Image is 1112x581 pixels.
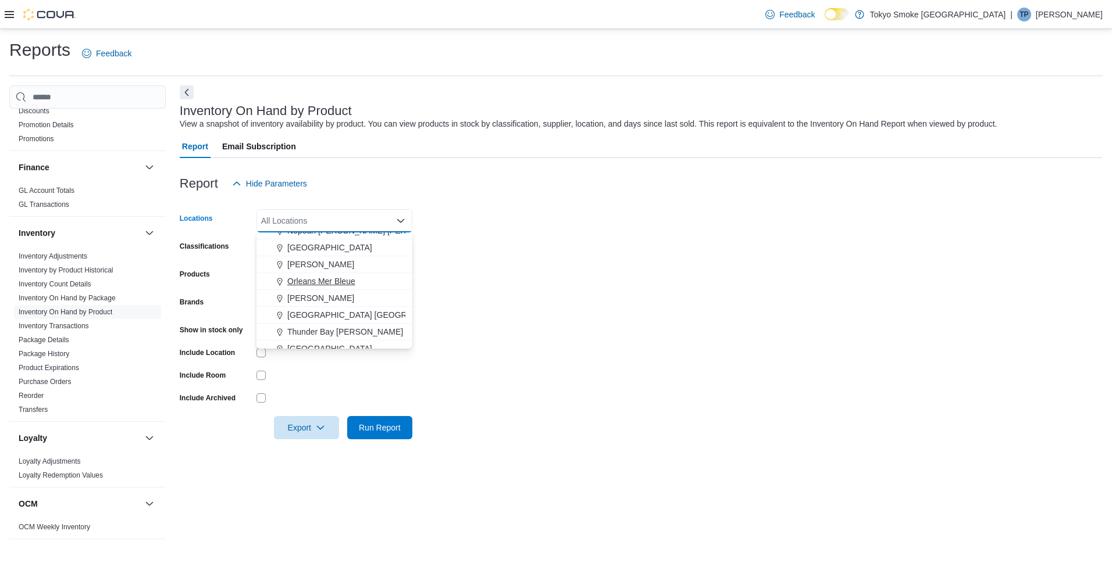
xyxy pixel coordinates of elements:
[256,340,412,357] button: [GEOGRAPHIC_DATA]
[180,348,235,357] label: Include Location
[19,308,112,316] a: Inventory On Hand by Product
[222,135,296,158] span: Email Subscription
[180,270,210,279] label: Products
[142,160,156,174] button: Finance
[9,38,70,62] h1: Reports
[180,177,218,191] h3: Report
[19,227,140,239] button: Inventory
[19,134,54,144] span: Promotions
[19,406,48,414] a: Transfers
[180,242,229,251] label: Classifications
[142,431,156,445] button: Loyalty
[256,290,412,307] button: [PERSON_NAME]
[180,104,352,118] h3: Inventory On Hand by Product
[19,279,91,289] span: Inventory Count Details
[180,393,236,403] label: Include Archived
[227,172,312,195] button: Hide Parameters
[19,523,90,531] a: OCM Weekly Inventory
[180,297,204,307] label: Brands
[19,252,87,260] a: Inventory Adjustments
[180,325,243,335] label: Show in stock only
[256,307,412,324] button: [GEOGRAPHIC_DATA] [GEOGRAPHIC_DATA]
[19,293,116,303] span: Inventory On Hand by Package
[142,226,156,240] button: Inventory
[19,186,74,195] span: GL Account Totals
[19,252,87,261] span: Inventory Adjustments
[256,239,412,256] button: [GEOGRAPHIC_DATA]
[19,107,49,115] a: Discounts
[1036,8,1103,21] p: [PERSON_NAME]
[142,497,156,511] button: OCM
[761,3,819,26] a: Feedback
[180,371,226,380] label: Include Room
[287,242,372,253] span: [GEOGRAPHIC_DATA]
[19,307,112,317] span: Inventory On Hand by Product
[19,336,69,344] a: Package Details
[19,266,113,275] span: Inventory by Product Historical
[287,259,354,270] span: [PERSON_NAME]
[19,432,140,444] button: Loyalty
[19,121,74,129] a: Promotion Details
[870,8,1006,21] p: Tokyo Smoke [GEOGRAPHIC_DATA]
[19,363,79,372] span: Product Expirations
[19,522,90,532] span: OCM Weekly Inventory
[182,135,208,158] span: Report
[19,364,79,372] a: Product Expirations
[19,200,69,209] a: GL Transactions
[19,392,44,400] a: Reorder
[256,324,412,340] button: Thunder Bay [PERSON_NAME]
[19,378,72,386] a: Purchase Orders
[19,432,47,444] h3: Loyalty
[287,326,403,338] span: Thunder Bay [PERSON_NAME]
[287,343,372,354] span: [GEOGRAPHIC_DATA]
[19,457,81,466] span: Loyalty Adjustments
[256,273,412,290] button: Orleans Mer Bleue
[9,454,166,487] div: Loyalty
[19,405,48,414] span: Transfers
[1017,8,1031,21] div: Tyler Perry
[256,256,412,273] button: [PERSON_NAME]
[19,135,54,143] a: Promotions
[19,349,69,358] span: Package History
[19,498,38,510] h3: OCM
[19,335,69,345] span: Package Details
[19,266,113,274] a: Inventory by Product Historical
[19,162,49,173] h3: Finance
[19,498,140,510] button: OCM
[825,20,825,21] span: Dark Mode
[281,416,332,439] span: Export
[19,280,91,288] a: Inventory Count Details
[9,520,166,539] div: OCM
[19,391,44,400] span: Reorder
[779,9,815,20] span: Feedback
[19,187,74,195] a: GL Account Totals
[396,216,405,225] button: Close list of options
[9,104,166,150] div: Discounts & Promotions
[1010,8,1013,21] p: |
[96,48,131,59] span: Feedback
[246,178,307,189] span: Hide Parameters
[180,214,213,223] label: Locations
[19,120,74,130] span: Promotion Details
[19,322,89,330] a: Inventory Transactions
[19,200,69,209] span: GL Transactions
[19,457,81,465] a: Loyalty Adjustments
[347,416,412,439] button: Run Report
[287,275,355,287] span: Orleans Mer Bleue
[9,249,166,421] div: Inventory
[77,42,136,65] a: Feedback
[274,416,339,439] button: Export
[19,162,140,173] button: Finance
[19,227,55,239] h3: Inventory
[19,106,49,116] span: Discounts
[359,422,401,433] span: Run Report
[19,321,89,331] span: Inventory Transactions
[19,377,72,386] span: Purchase Orders
[1020,8,1028,21] span: TP
[287,309,459,321] span: [GEOGRAPHIC_DATA] [GEOGRAPHIC_DATA]
[825,8,849,20] input: Dark Mode
[19,294,116,302] a: Inventory On Hand by Package
[180,85,194,99] button: Next
[180,118,997,130] div: View a snapshot of inventory availability by product. You can view products in stock by classific...
[9,184,166,216] div: Finance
